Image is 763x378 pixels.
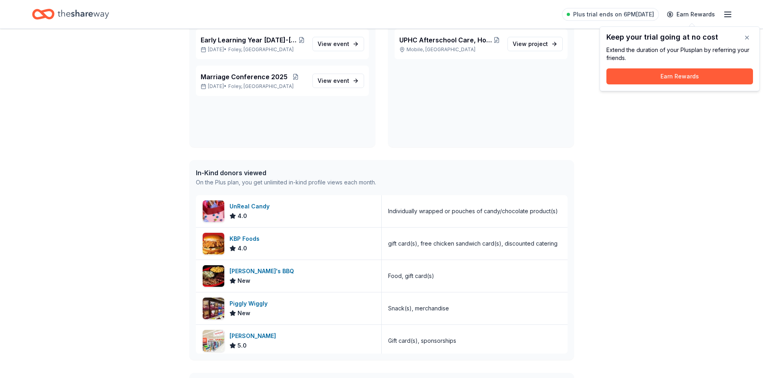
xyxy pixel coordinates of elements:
img: Image for Piggly Wiggly [203,298,224,319]
span: Marriage Conference 2025 [201,72,288,82]
a: Home [32,5,109,24]
div: Keep your trial going at no cost [606,33,753,41]
div: [PERSON_NAME] [230,331,279,341]
a: Plus trial ends on 6PM[DATE] [562,8,659,21]
span: Foley, [GEOGRAPHIC_DATA] [228,83,294,90]
img: Image for UnReal Candy [203,200,224,222]
span: 4.0 [238,244,247,253]
span: New [238,308,250,318]
div: UnReal Candy [230,202,273,211]
p: [DATE] • [201,83,306,90]
div: In-Kind donors viewed [196,168,376,178]
div: gift card(s), free chicken sandwich card(s), discounted catering [388,239,558,248]
span: View [318,76,349,86]
span: project [528,40,548,47]
span: 4.0 [238,211,247,221]
img: Image for Winn-Dixie [203,330,224,352]
div: KBP Foods [230,234,263,244]
div: Food, gift card(s) [388,271,434,281]
a: Earn Rewards [662,7,720,22]
button: Earn Rewards [606,68,753,84]
img: Image for Sonny's BBQ [203,265,224,287]
div: [PERSON_NAME]'s BBQ [230,266,297,276]
img: Image for KBP Foods [203,233,224,254]
span: View [318,39,349,49]
span: View [513,39,548,49]
span: 5.0 [238,341,247,350]
div: Extend the duration of your Plus plan by referring your friends. [606,46,753,62]
span: event [333,40,349,47]
div: Gift card(s), sponsorships [388,336,456,346]
span: event [333,77,349,84]
span: Early Learning Year [DATE]-[DATE] Fall Festival and Yard Sale [201,35,298,45]
div: On the Plus plan, you get unlimited in-kind profile views each month. [196,178,376,187]
p: Mobile, [GEOGRAPHIC_DATA] [399,46,501,53]
span: Plus trial ends on 6PM[DATE] [573,10,654,19]
a: View event [312,74,364,88]
a: View project [507,37,563,51]
div: Individually wrapped or pouches of candy/chocolate product(s) [388,206,558,216]
div: Piggly Wiggly [230,299,271,308]
div: Snack(s), merchandise [388,304,449,313]
a: View event [312,37,364,51]
span: New [238,276,250,286]
span: Foley, [GEOGRAPHIC_DATA] [228,46,294,53]
span: UPHC Afterschool Care, Homework & Literacy Help Grant [399,35,493,45]
p: [DATE] • [201,46,306,53]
